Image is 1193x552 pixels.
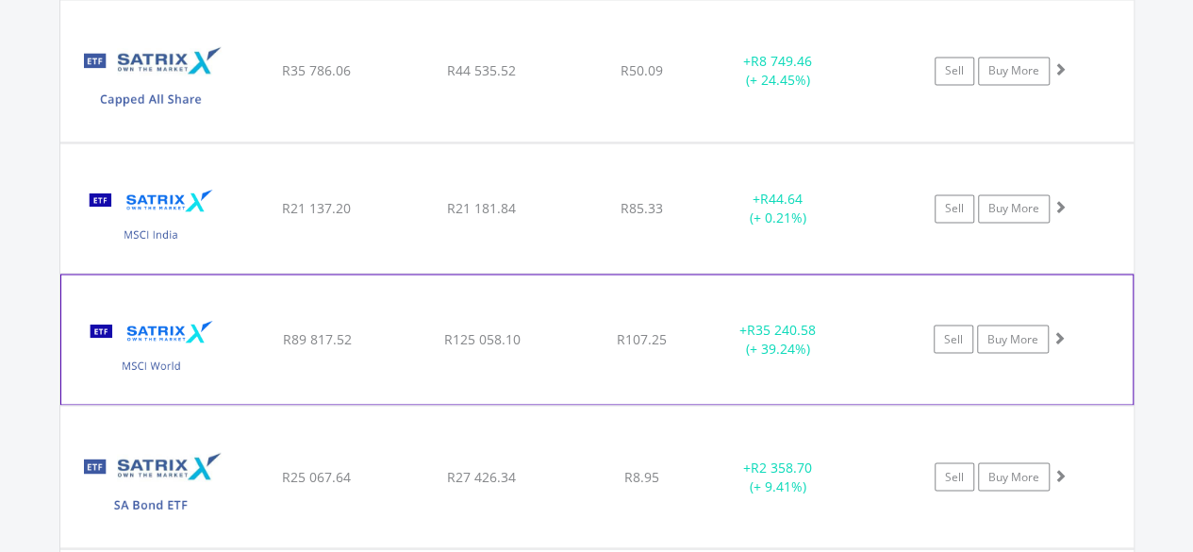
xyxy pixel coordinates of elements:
img: TFSA.STXCAP.png [70,24,232,137]
span: R2 358.70 [751,458,812,476]
div: + (+ 0.21%) [707,190,850,227]
span: R107.25 [617,329,667,347]
span: R21 137.20 [282,199,351,217]
a: Buy More [978,462,1050,491]
span: R21 181.84 [447,199,516,217]
span: R35 786.06 [282,61,351,79]
span: R44.64 [760,190,803,208]
span: R27 426.34 [447,467,516,485]
a: Sell [935,57,974,85]
span: R85.33 [621,199,663,217]
div: + (+ 9.41%) [707,458,850,495]
span: R44 535.52 [447,61,516,79]
img: TFSA.STXGOV.png [70,429,232,543]
span: R89 817.52 [282,329,351,347]
span: R125 058.10 [443,329,520,347]
a: Sell [935,194,974,223]
a: Buy More [977,325,1049,353]
span: R50.09 [621,61,663,79]
span: R8.95 [624,467,659,485]
img: TFSA.STXNDA.png [70,167,232,268]
a: Sell [935,462,974,491]
div: + (+ 39.24%) [706,320,848,358]
span: R8 749.46 [751,52,812,70]
img: TFSA.STXWDM.png [71,298,233,398]
span: R25 067.64 [282,467,351,485]
a: Sell [934,325,973,353]
a: Buy More [978,194,1050,223]
div: + (+ 24.45%) [707,52,850,90]
span: R35 240.58 [747,320,816,338]
a: Buy More [978,57,1050,85]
